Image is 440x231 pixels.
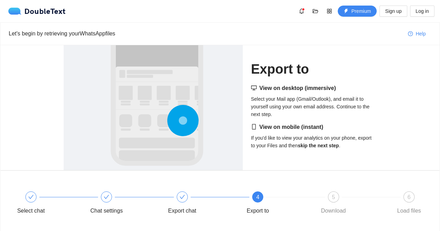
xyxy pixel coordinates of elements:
span: check [28,194,34,200]
div: 6Load files [389,191,429,216]
img: logo [8,8,24,15]
button: bell [296,6,307,17]
span: thunderbolt [344,9,349,14]
div: Select your Mail app (Gmail/Outlook), and email it to yourself using your own email address. Cont... [251,84,377,118]
span: mobile [251,124,257,130]
span: appstore [324,8,335,14]
div: If you'd like to view your analytics on your phone, export to your Files and then . [251,123,377,149]
span: 5 [332,194,335,200]
button: thunderboltPremium [338,6,377,17]
span: 6 [408,194,411,200]
span: Log in [416,7,429,15]
div: Load files [397,205,421,216]
div: Let's begin by retrieving your WhatsApp files [9,29,402,38]
div: Export chat [168,205,196,216]
div: Export to [247,205,269,216]
span: check [179,194,185,200]
div: Select chat [17,205,45,216]
span: bell [296,8,307,14]
span: Help [416,30,426,38]
div: DoubleText [8,8,66,15]
h1: Export to [251,61,377,77]
div: Select chat [11,191,86,216]
button: question-circleHelp [402,28,431,39]
span: question-circle [408,31,413,37]
button: Sign up [379,6,407,17]
strong: skip the next step [298,143,339,148]
span: desktop [251,85,257,91]
button: Log in [410,6,434,17]
div: Export chat [162,191,238,216]
div: Chat settings [90,205,123,216]
div: 4Export to [238,191,313,216]
div: Chat settings [86,191,162,216]
h5: View on mobile (instant) [251,123,377,131]
div: 5Download [313,191,389,216]
span: Premium [351,7,371,15]
h5: View on desktop (immersive) [251,84,377,92]
span: folder-open [310,8,321,14]
a: logoDoubleText [8,8,66,15]
div: Download [321,205,346,216]
span: Sign up [385,7,401,15]
button: appstore [324,6,335,17]
span: check [104,194,109,200]
span: 4 [256,194,259,200]
button: folder-open [310,6,321,17]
